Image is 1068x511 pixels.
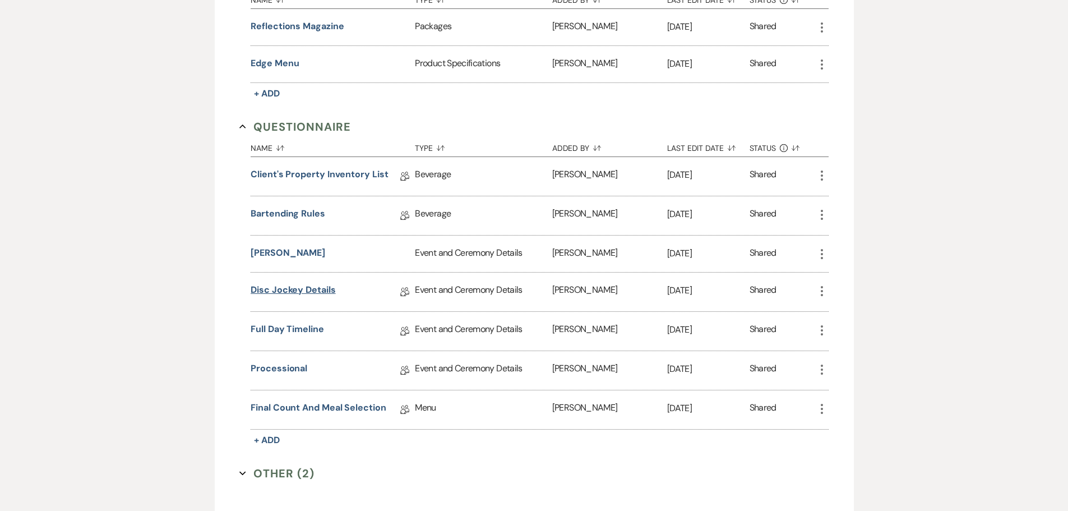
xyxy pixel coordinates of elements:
[251,401,386,418] a: Final Count and Meal Selection
[667,323,750,337] p: [DATE]
[415,135,552,156] button: Type
[552,273,667,311] div: [PERSON_NAME]
[552,46,667,82] div: [PERSON_NAME]
[750,135,815,156] button: Status
[251,246,325,260] button: [PERSON_NAME]
[750,246,776,261] div: Shared
[750,144,776,152] span: Status
[415,236,552,272] div: Event and Ceremony Details
[750,207,776,224] div: Shared
[415,390,552,429] div: Menu
[667,168,750,182] p: [DATE]
[415,273,552,311] div: Event and Ceremony Details
[552,9,667,45] div: [PERSON_NAME]
[251,86,283,102] button: + Add
[251,135,415,156] button: Name
[552,312,667,351] div: [PERSON_NAME]
[750,57,776,72] div: Shared
[251,323,324,340] a: Full Day Timeline
[251,432,283,448] button: + Add
[251,20,344,33] button: Reflections Magazine
[254,88,280,99] span: + Add
[415,157,552,196] div: Beverage
[750,362,776,379] div: Shared
[239,465,315,482] button: Other (2)
[667,401,750,416] p: [DATE]
[552,135,667,156] button: Added By
[667,207,750,222] p: [DATE]
[667,246,750,261] p: [DATE]
[750,20,776,35] div: Shared
[750,283,776,301] div: Shared
[552,351,667,390] div: [PERSON_NAME]
[667,362,750,376] p: [DATE]
[667,20,750,34] p: [DATE]
[415,46,552,82] div: Product Specifications
[239,118,351,135] button: Questionnaire
[251,283,335,301] a: Disc Jockey Details
[552,236,667,272] div: [PERSON_NAME]
[415,196,552,235] div: Beverage
[750,323,776,340] div: Shared
[667,283,750,298] p: [DATE]
[251,362,307,379] a: Processional
[552,157,667,196] div: [PERSON_NAME]
[251,207,325,224] a: Bartending Rules
[552,390,667,429] div: [PERSON_NAME]
[667,135,750,156] button: Last Edit Date
[552,196,667,235] div: [PERSON_NAME]
[415,9,552,45] div: Packages
[750,168,776,185] div: Shared
[750,401,776,418] div: Shared
[251,168,388,185] a: Client's Property Inventory List
[251,57,299,70] button: Edge Menu
[415,312,552,351] div: Event and Ceremony Details
[254,434,280,446] span: + Add
[667,57,750,71] p: [DATE]
[415,351,552,390] div: Event and Ceremony Details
